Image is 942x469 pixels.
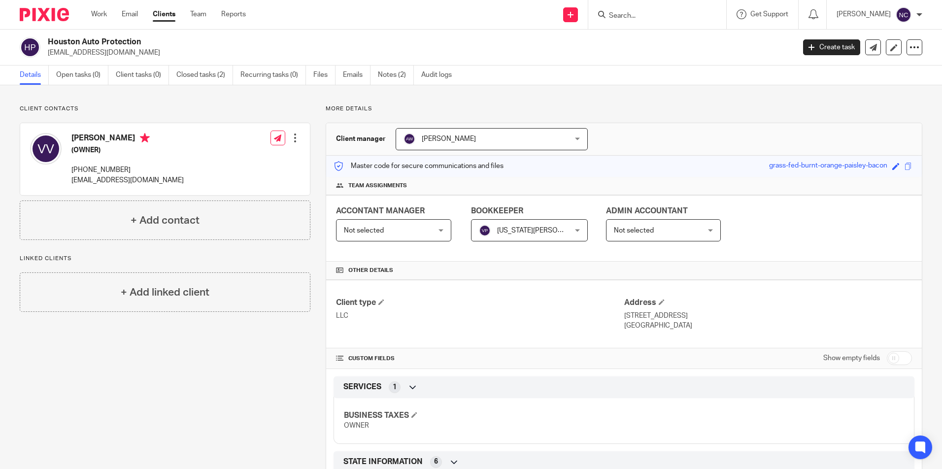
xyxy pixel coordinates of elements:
span: [US_STATE][PERSON_NAME] [497,227,587,234]
p: [PERSON_NAME] [837,9,891,19]
span: Get Support [750,11,788,18]
p: Client contacts [20,105,310,113]
span: STATE INFORMATION [343,457,423,467]
span: 1 [393,382,397,392]
span: BOOKKEEPER [471,207,523,215]
span: Other details [348,267,393,274]
span: ADMIN ACCOUNTANT [606,207,688,215]
p: LLC [336,311,624,321]
h4: + Add linked client [121,285,209,300]
span: Not selected [614,227,654,234]
a: Closed tasks (2) [176,66,233,85]
a: Details [20,66,49,85]
span: OWNER [344,422,369,429]
p: Master code for secure communications and files [334,161,504,171]
input: Search [608,12,697,21]
p: [EMAIL_ADDRESS][DOMAIN_NAME] [71,175,184,185]
a: Clients [153,9,175,19]
p: [GEOGRAPHIC_DATA] [624,321,912,331]
div: grass-fed-burnt-orange-paisley-bacon [769,161,887,172]
h4: CUSTOM FIELDS [336,355,624,363]
span: ACCONTANT MANAGER [336,207,425,215]
i: Primary [140,133,150,143]
h2: Houston Auto Protection [48,37,640,47]
span: [PERSON_NAME] [422,135,476,142]
a: Files [313,66,336,85]
a: Work [91,9,107,19]
a: Reports [221,9,246,19]
span: SERVICES [343,382,381,392]
h4: Address [624,298,912,308]
a: Email [122,9,138,19]
a: Notes (2) [378,66,414,85]
h4: + Add contact [131,213,200,228]
p: [STREET_ADDRESS] [624,311,912,321]
img: svg%3E [479,225,491,236]
img: svg%3E [20,37,40,58]
a: Audit logs [421,66,459,85]
img: svg%3E [896,7,911,23]
a: Emails [343,66,370,85]
h5: (OWNER) [71,145,184,155]
h4: BUSINESS TAXES [344,410,624,421]
img: svg%3E [404,133,415,145]
span: Not selected [344,227,384,234]
p: More details [326,105,922,113]
p: Linked clients [20,255,310,263]
h4: [PERSON_NAME] [71,133,184,145]
a: Team [190,9,206,19]
img: Pixie [20,8,69,21]
p: [PHONE_NUMBER] [71,165,184,175]
a: Recurring tasks (0) [240,66,306,85]
label: Show empty fields [823,353,880,363]
h3: Client manager [336,134,386,144]
a: Create task [803,39,860,55]
span: 6 [434,457,438,467]
h4: Client type [336,298,624,308]
span: Team assignments [348,182,407,190]
a: Client tasks (0) [116,66,169,85]
a: Open tasks (0) [56,66,108,85]
img: svg%3E [30,133,62,165]
p: [EMAIL_ADDRESS][DOMAIN_NAME] [48,48,788,58]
